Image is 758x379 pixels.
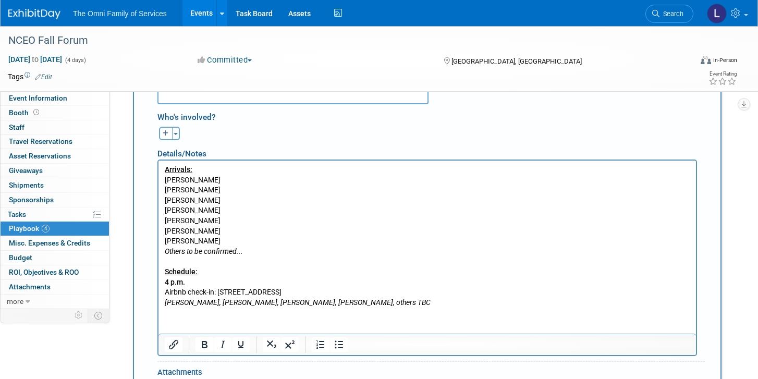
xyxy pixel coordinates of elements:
span: to [30,55,40,64]
span: [GEOGRAPHIC_DATA], [GEOGRAPHIC_DATA] [451,57,582,65]
a: Asset Reservations [1,149,109,163]
div: Who's involved? [157,107,705,124]
button: Bold [195,337,213,352]
td: Tags [8,71,52,82]
a: ROI, Objectives & ROO [1,265,109,279]
button: Subscript [263,337,280,352]
span: (4 days) [64,57,86,64]
iframe: Rich Text Area [158,161,696,334]
span: ROI, Objectives & ROO [9,268,79,276]
a: Edit [35,74,52,81]
a: Event Information [1,91,109,105]
span: Playbook [9,224,50,233]
span: Staff [9,123,25,131]
a: Shipments [1,178,109,192]
button: Committed [194,55,256,66]
span: Tasks [8,210,26,218]
td: Toggle Event Tabs [88,309,109,322]
a: Attachments [1,280,109,294]
td: Personalize Event Tab Strip [70,309,88,322]
button: Numbered list [312,337,329,352]
button: Insert/edit link [165,337,182,352]
span: more [7,297,23,305]
span: Shipments [9,181,44,189]
div: NCEO Fall Forum [5,31,675,50]
img: Format-Inperson.png [701,56,711,64]
a: Tasks [1,207,109,222]
span: Budget [9,253,32,262]
span: Asset Reservations [9,152,71,160]
span: Booth [9,108,41,117]
span: Travel Reservations [9,137,72,145]
a: Travel Reservations [1,135,109,149]
div: Details/Notes [157,140,697,160]
a: Booth [1,106,109,120]
span: 4 [42,225,50,233]
a: Misc. Expenses & Credits [1,236,109,250]
span: Event Information [9,94,67,102]
span: Giveaways [9,166,43,175]
div: Event Format [629,54,737,70]
button: Bullet list [330,337,348,352]
a: Sponsorships [1,193,109,207]
span: Search [659,10,683,18]
button: Italic [214,337,231,352]
span: The Omni Family of Services [73,9,167,18]
img: Lauren Ryan [707,4,727,23]
div: Event Rating [708,71,737,77]
span: Sponsorships [9,195,54,204]
span: Booth not reserved yet [31,108,41,116]
a: Playbook4 [1,222,109,236]
div: In-Person [713,56,737,64]
span: Misc. Expenses & Credits [9,239,90,247]
a: Giveaways [1,164,109,178]
a: more [1,295,109,309]
a: Search [645,5,693,23]
span: [DATE] [DATE] [8,55,63,64]
button: Superscript [281,337,299,352]
a: Staff [1,120,109,135]
button: Underline [232,337,250,352]
img: ExhibitDay [8,9,60,19]
span: Attachments [9,283,51,291]
a: Budget [1,251,109,265]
